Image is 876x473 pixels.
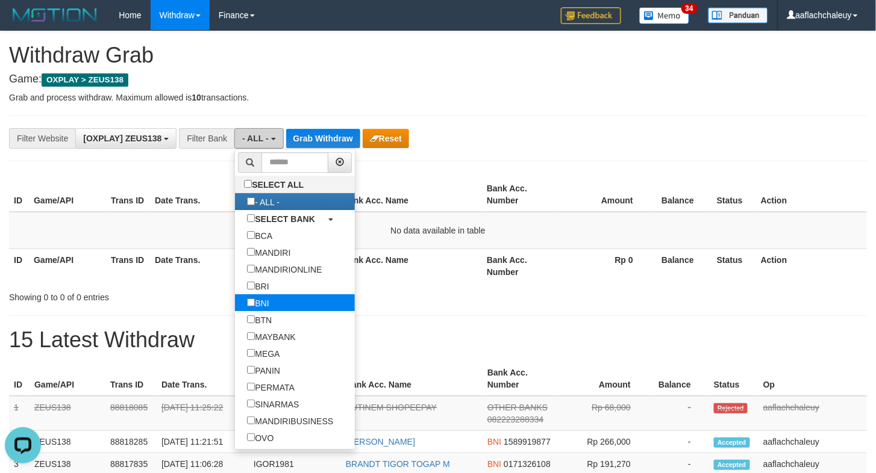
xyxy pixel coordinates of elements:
[286,129,360,148] button: Grab Withdraw
[9,128,75,149] div: Filter Website
[346,403,437,412] a: SUTINEM SHOPEEPAY
[247,214,255,222] input: SELECT BANK
[9,362,30,396] th: ID
[346,437,415,447] a: [PERSON_NAME]
[338,178,482,212] th: Bank Acc. Name
[235,227,284,244] label: BCA
[247,282,255,289] input: BRI
[247,383,255,391] input: PERMATA
[487,459,501,469] span: BNI
[9,212,867,249] td: No data available in table
[247,366,255,374] input: PANIN
[235,210,355,227] a: SELECT BANK
[759,362,867,396] th: Op
[714,460,750,470] span: Accepted
[29,178,106,212] th: Game/API
[9,73,867,85] h4: Game:
[235,379,307,395] label: PERMATA
[482,178,559,212] th: Bank Acc. Number
[106,249,150,283] th: Trans ID
[150,178,244,212] th: Date Trans.
[247,231,255,239] input: BCA
[712,249,756,283] th: Status
[247,332,255,340] input: MAYBANK
[105,431,157,453] td: 88818285
[5,5,41,41] button: Open LiveChat chat widget
[83,134,161,143] span: [OXPLAY] ZEUS138
[639,7,690,24] img: Button%20Memo.svg
[9,91,867,104] p: Grab and process withdraw. Maximum allowed is transactions.
[558,431,649,453] td: Rp 266,000
[247,315,255,323] input: BTN
[255,214,315,224] b: SELECT BANK
[482,249,559,283] th: Bank Acc. Number
[487,437,501,447] span: BNI
[346,459,450,469] a: BRANDT TIGOR TOGAP M
[235,446,296,463] label: GOPAY
[235,193,292,210] label: - ALL -
[558,362,649,396] th: Amount
[235,244,302,261] label: MANDIRI
[338,249,482,283] th: Bank Acc. Name
[235,395,311,412] label: SINARMAS
[105,362,157,396] th: Trans ID
[235,176,316,193] label: SELECT ALL
[9,286,356,303] div: Showing 0 to 0 of 0 entries
[759,396,867,431] td: aaflachchaleuy
[235,345,292,362] label: MEGA
[234,128,283,149] button: - ALL -
[9,43,867,67] h1: Withdraw Grab
[247,248,255,256] input: MANDIRI
[157,431,249,453] td: [DATE] 11:21:51
[106,178,150,212] th: Trans ID
[756,178,867,212] th: Action
[242,134,269,143] span: - ALL -
[247,416,255,424] input: MANDIRIBUSINESS
[192,93,201,102] strong: 10
[9,328,867,352] h1: 15 Latest Withdraw
[105,396,157,431] td: 88818085
[756,249,867,283] th: Action
[649,431,709,453] td: -
[179,128,234,149] div: Filter Bank
[247,265,255,273] input: MANDIRIONLINE
[559,178,651,212] th: Amount
[150,249,244,283] th: Date Trans.
[651,249,712,283] th: Balance
[235,429,286,446] label: OVO
[759,431,867,453] td: aaflachchaleuy
[341,362,483,396] th: Bank Acc. Name
[235,261,334,277] label: MANDIRIONLINE
[244,180,252,188] input: SELECT ALL
[247,197,255,205] input: - ALL -
[30,396,105,431] td: ZEUS138
[708,7,768,23] img: panduan.png
[559,249,651,283] th: Rp 0
[235,328,307,345] label: MAYBANK
[235,277,281,294] label: BRI
[235,294,281,311] label: BNI
[709,362,759,396] th: Status
[247,433,255,441] input: OVO
[235,412,345,429] label: MANDIRIBUSINESS
[9,6,101,24] img: MOTION_logo.png
[483,362,558,396] th: Bank Acc. Number
[30,362,105,396] th: Game/API
[247,400,255,407] input: SINARMAS
[30,431,105,453] td: ZEUS138
[561,7,621,24] img: Feedback.jpg
[714,437,750,448] span: Accepted
[649,362,709,396] th: Balance
[247,349,255,357] input: MEGA
[651,178,712,212] th: Balance
[9,396,30,431] td: 1
[487,415,543,424] span: Copy 082223288334 to clipboard
[235,362,292,379] label: PANIN
[247,298,255,306] input: BNI
[504,437,551,447] span: Copy 1589919877 to clipboard
[9,178,29,212] th: ID
[75,128,177,149] button: [OXPLAY] ZEUS138
[712,178,756,212] th: Status
[157,396,249,431] td: [DATE] 11:25:22
[504,459,551,469] span: Copy 0171326108 to clipboard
